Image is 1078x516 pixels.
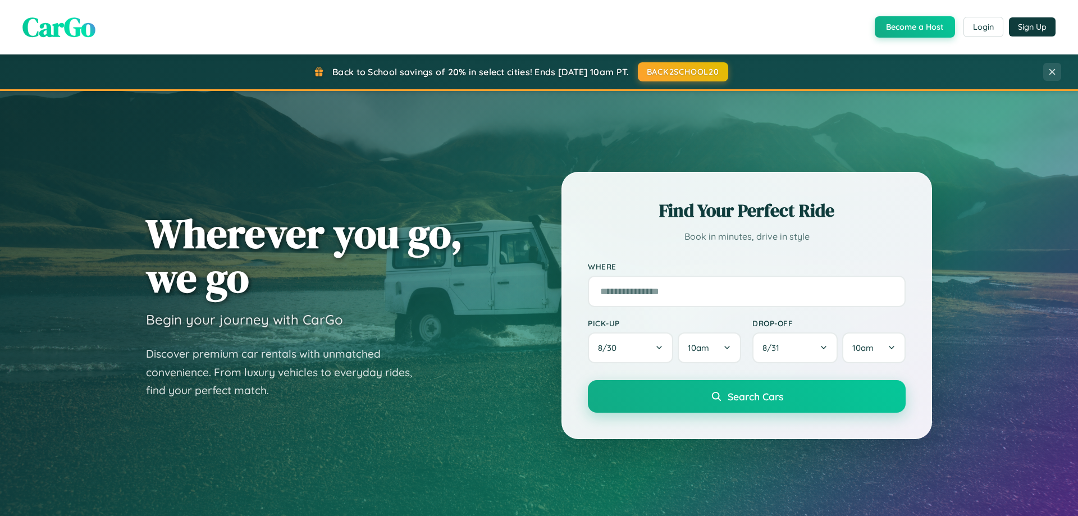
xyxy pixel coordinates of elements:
button: BACK2SCHOOL20 [638,62,728,81]
span: 10am [688,343,709,353]
span: CarGo [22,8,95,45]
button: Login [963,17,1003,37]
label: Where [588,262,906,271]
p: Book in minutes, drive in style [588,229,906,245]
button: Become a Host [875,16,955,38]
span: Back to School savings of 20% in select cities! Ends [DATE] 10am PT. [332,66,629,77]
span: 8 / 30 [598,343,622,353]
span: Search Cars [728,390,783,403]
button: Search Cars [588,380,906,413]
button: Sign Up [1009,17,1056,36]
label: Drop-off [752,318,906,328]
button: 8/31 [752,332,838,363]
p: Discover premium car rentals with unmatched convenience. From luxury vehicles to everyday rides, ... [146,345,427,400]
span: 10am [852,343,874,353]
button: 10am [842,332,906,363]
h3: Begin your journey with CarGo [146,311,343,328]
h1: Wherever you go, we go [146,211,463,300]
h2: Find Your Perfect Ride [588,198,906,223]
button: 8/30 [588,332,673,363]
button: 10am [678,332,741,363]
span: 8 / 31 [762,343,785,353]
label: Pick-up [588,318,741,328]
